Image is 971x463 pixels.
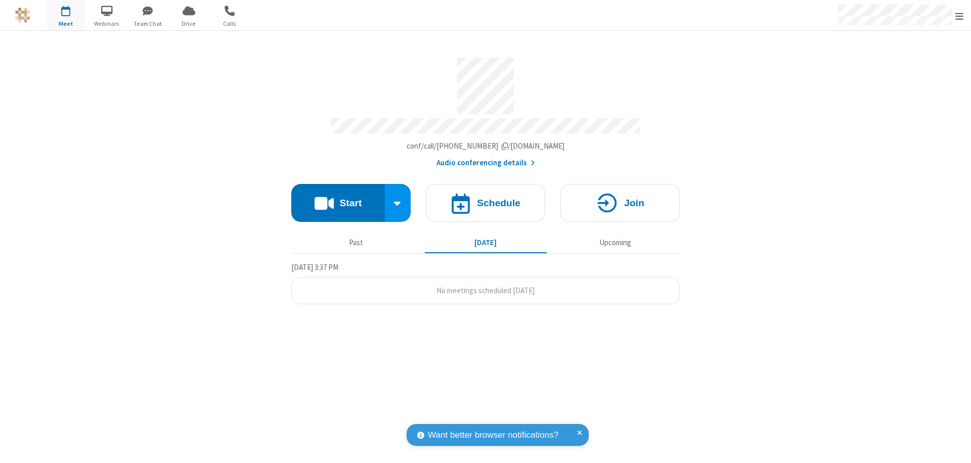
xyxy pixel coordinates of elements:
[211,19,249,28] span: Calls
[129,19,167,28] span: Team Chat
[291,262,338,272] span: [DATE] 3:37 PM
[291,184,385,222] button: Start
[425,233,547,252] button: [DATE]
[170,19,208,28] span: Drive
[295,233,417,252] button: Past
[339,198,362,208] h4: Start
[436,286,535,295] span: No meetings scheduled [DATE]
[436,157,535,169] button: Audio conferencing details
[624,198,644,208] h4: Join
[385,184,411,222] div: Start conference options
[554,233,676,252] button: Upcoming
[428,429,558,442] span: Want better browser notifications?
[291,50,680,169] section: Account details
[426,184,545,222] button: Schedule
[407,141,565,152] button: Copy my meeting room linkCopy my meeting room link
[15,8,30,23] img: QA Selenium DO NOT DELETE OR CHANGE
[88,19,126,28] span: Webinars
[946,437,963,456] iframe: Chat
[47,19,85,28] span: Meet
[560,184,680,222] button: Join
[291,261,680,305] section: Today's Meetings
[477,198,520,208] h4: Schedule
[407,141,565,151] span: Copy my meeting room link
